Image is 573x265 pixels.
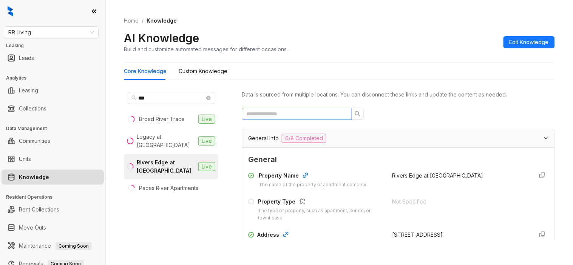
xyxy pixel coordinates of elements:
[242,90,555,99] div: Data is sourced from multiple locations. You can disconnect these links and update the content as...
[258,198,383,207] div: Property Type
[510,38,549,46] span: Edit Knowledge
[259,172,368,181] div: Property Name
[19,220,46,235] a: Move Outs
[137,133,195,149] div: Legacy at [GEOGRAPHIC_DATA]
[2,51,104,66] li: Leads
[242,129,554,147] div: General Info6/8 Completed
[206,96,211,100] span: close-circle
[503,36,555,48] button: Edit Knowledge
[355,111,361,117] span: search
[122,17,140,25] a: Home
[142,17,144,25] li: /
[8,27,94,38] span: RR Living
[179,67,227,75] div: Custom Knowledge
[19,101,46,116] a: Collections
[124,31,199,45] h2: AI Knowledge
[392,172,483,179] span: Rivers Edge at [GEOGRAPHIC_DATA]
[257,240,383,255] div: The physical address of the property, including city, state, and postal code.
[131,95,137,101] span: search
[137,158,195,175] div: Rivers Edge at [GEOGRAPHIC_DATA]
[198,136,215,146] span: Live
[259,181,368,188] div: The name of the property or apartment complex.
[19,170,49,185] a: Knowledge
[392,231,527,239] div: [STREET_ADDRESS]
[258,207,383,222] div: The type of property, such as apartment, condo, or townhouse.
[248,134,279,142] span: General Info
[6,125,105,132] h3: Data Management
[248,154,548,165] span: General
[8,6,13,17] img: logo
[544,136,548,140] span: expanded
[139,115,185,123] div: Broad River Trace
[2,101,104,116] li: Collections
[6,42,105,49] h3: Leasing
[6,75,105,81] h3: Analytics
[19,202,59,217] a: Rent Collections
[392,198,527,206] div: Not Specified
[282,134,326,143] span: 6/8 Completed
[56,242,92,250] span: Coming Soon
[124,45,288,53] div: Build and customize automated messages for different occasions.
[2,152,104,167] li: Units
[6,194,105,201] h3: Resident Operations
[2,83,104,98] li: Leasing
[198,115,215,124] span: Live
[2,238,104,253] li: Maintenance
[257,231,383,240] div: Address
[19,152,31,167] a: Units
[2,220,104,235] li: Move Outs
[2,133,104,149] li: Communities
[124,67,167,75] div: Core Knowledge
[139,184,198,192] div: Paces River Apartments
[147,17,177,24] span: Knowledge
[19,51,34,66] a: Leads
[2,202,104,217] li: Rent Collections
[19,133,50,149] a: Communities
[19,83,38,98] a: Leasing
[198,162,215,171] span: Live
[2,170,104,185] li: Knowledge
